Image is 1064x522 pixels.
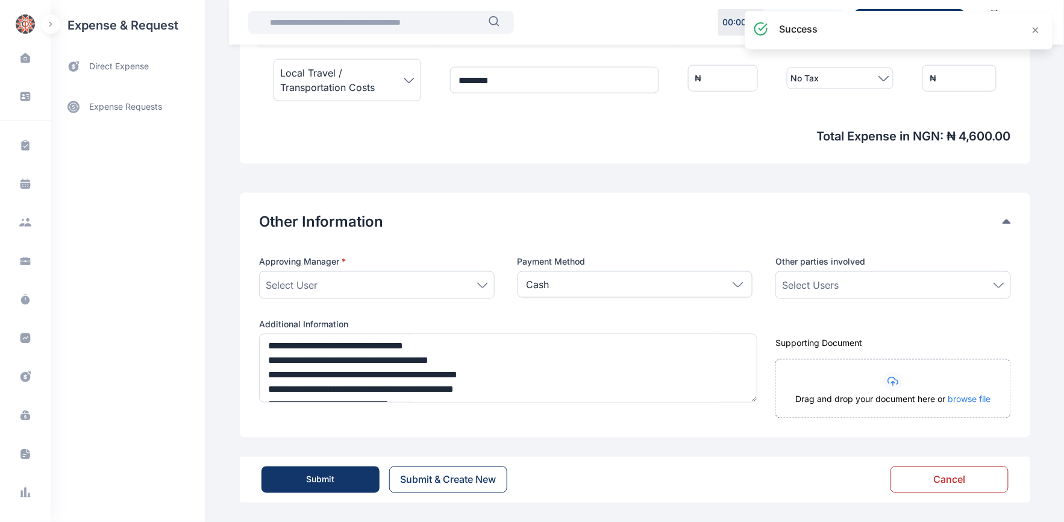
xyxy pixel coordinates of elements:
[266,278,318,292] span: Select User
[974,4,1015,40] a: Calendar
[51,83,205,121] div: expense requests
[389,467,507,493] button: Submit & Create New
[51,51,205,83] a: direct expense
[280,66,404,95] span: Local Travel / Transportation Costs
[51,92,205,121] a: expense requests
[259,318,753,330] label: Additional Information
[775,338,1011,350] div: Supporting Document
[779,22,818,36] h3: success
[890,467,1009,493] button: Cancel
[527,277,549,292] p: Cash
[775,256,865,268] span: Other parties involved
[259,212,1011,231] div: Other Information
[776,394,1010,418] div: Drag and drop your document here or
[89,60,149,73] span: direct expense
[259,212,1003,231] button: Other Information
[518,256,753,268] label: Payment Method
[948,394,991,404] span: browse file
[695,72,702,84] div: ₦
[261,467,380,493] button: Submit
[722,16,760,28] p: 00 : 00 : 00
[259,128,1011,145] span: Total Expense in NGN : ₦ 4,600.00
[782,278,839,292] span: Select Users
[791,71,819,86] span: No Tax
[307,474,335,486] div: Submit
[930,72,936,84] div: ₦
[259,256,346,268] span: Approving Manager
